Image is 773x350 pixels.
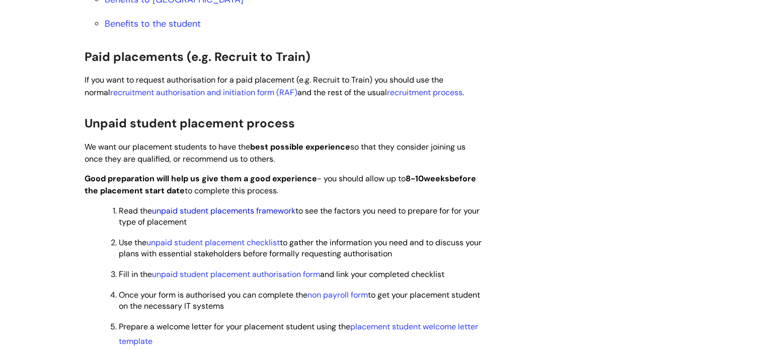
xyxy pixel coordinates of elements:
[119,269,444,279] span: Fill in the
[119,321,478,346] span: Prepare a welcome letter for your placement student using the
[119,205,480,227] span: Read the to see the factors you need to prepare for for your type of placement
[85,173,424,184] span: - you should allow up to
[85,173,317,184] strong: Good preparation will help us give them a good experience
[85,75,464,98] span: If you want to request authorisation for a paid placement (e.g. Recruit to Train) you should use ...
[119,290,480,311] span: Once your form is authorised you can complete the to get your placement student on the necessary ...
[146,237,280,248] a: unpaid student placement checklist
[250,142,350,152] strong: best possible experience
[152,205,295,216] a: unpaid student placements framework
[119,237,482,259] span: Use the to gather the information you need and to discuss your plans with essential stakeholders ...
[307,290,368,300] a: non payroll form
[152,269,320,279] a: unpaid student placement authorisation form
[105,18,201,30] a: Benefits to the student
[406,173,424,184] strong: 8-10
[85,49,311,64] span: Paid placements (e.g. Recruit to Train)
[387,87,462,98] a: recruitment process
[424,173,449,184] strong: weeks
[119,321,478,346] a: placement student welcome letter template
[152,269,444,279] span: and link your completed checklist
[85,115,295,131] span: Unpaid student placement process
[85,142,466,165] span: We want our placement students to have the so that they consider joining us once they are qualifi...
[110,87,297,98] a: recruitment authorisation and initiation form (RAF)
